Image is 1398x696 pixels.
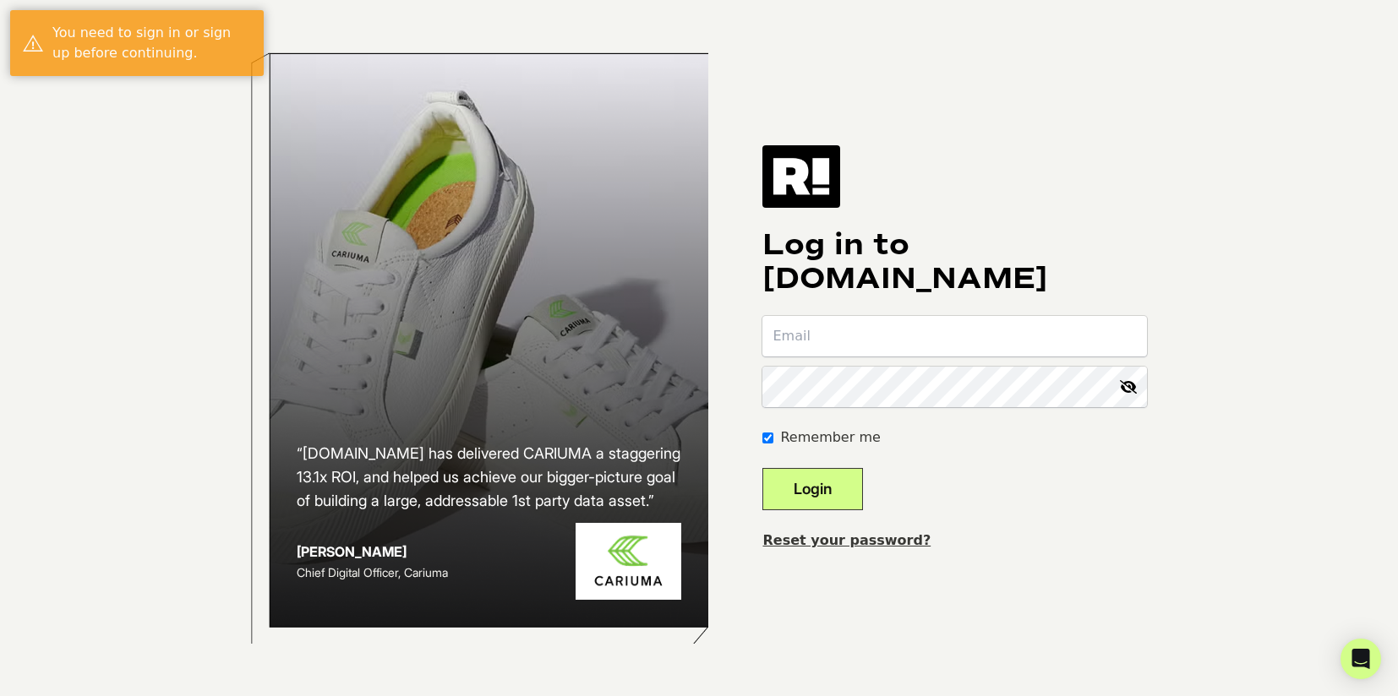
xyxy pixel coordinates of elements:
[762,145,840,208] img: Retention.com
[576,523,681,600] img: Cariuma
[52,23,251,63] div: You need to sign in or sign up before continuing.
[1341,639,1381,679] div: Open Intercom Messenger
[297,543,407,560] strong: [PERSON_NAME]
[762,316,1147,356] input: Email
[762,532,931,548] a: Reset your password?
[780,427,880,448] label: Remember me
[762,228,1147,296] h1: Log in to [DOMAIN_NAME]
[297,442,682,513] h2: “[DOMAIN_NAME] has delivered CARIUMA a staggering 13.1x ROI, and helped us achieve our bigger-pic...
[297,565,448,579] span: Chief Digital Officer, Cariuma
[762,468,863,510] button: Login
